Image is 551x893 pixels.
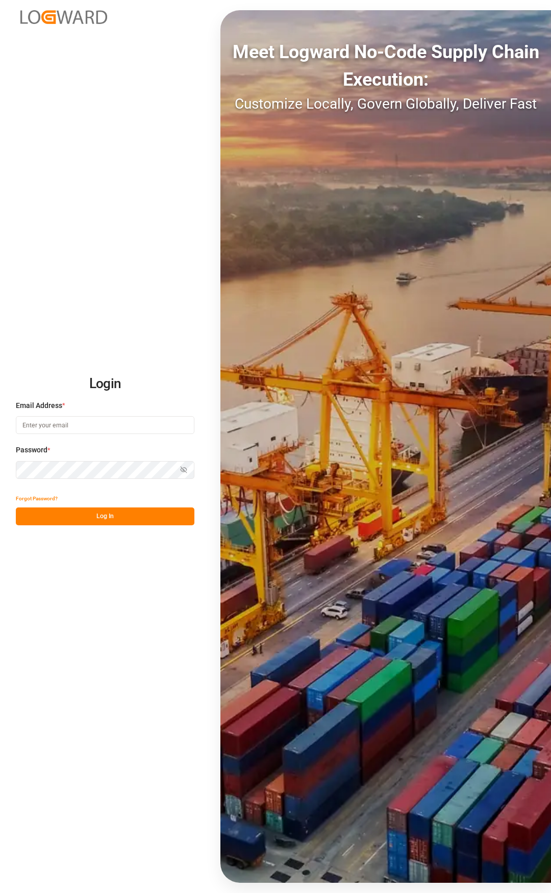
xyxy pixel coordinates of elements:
span: Password [16,445,47,455]
div: Meet Logward No-Code Supply Chain Execution: [220,38,551,93]
h2: Login [16,368,194,400]
img: Logward_new_orange.png [20,10,107,24]
button: Log In [16,507,194,525]
input: Enter your email [16,416,194,434]
button: Forgot Password? [16,490,58,507]
span: Email Address [16,400,62,411]
div: Customize Locally, Govern Globally, Deliver Fast [220,93,551,115]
